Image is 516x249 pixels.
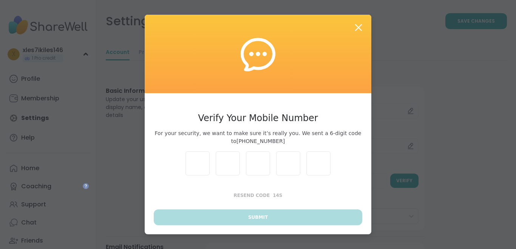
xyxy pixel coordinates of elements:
[154,188,362,203] button: Resend Code14s
[234,193,270,198] span: Resend Code
[248,214,268,221] span: Submit
[154,111,362,125] h3: Verify Your Mobile Number
[83,183,89,189] iframe: Spotlight
[154,129,362,145] span: For your security, we want to make sure it’s really you. We sent a 6-digit code to [PHONE_NUMBER]
[154,209,362,225] button: Submit
[273,193,282,198] span: 14 s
